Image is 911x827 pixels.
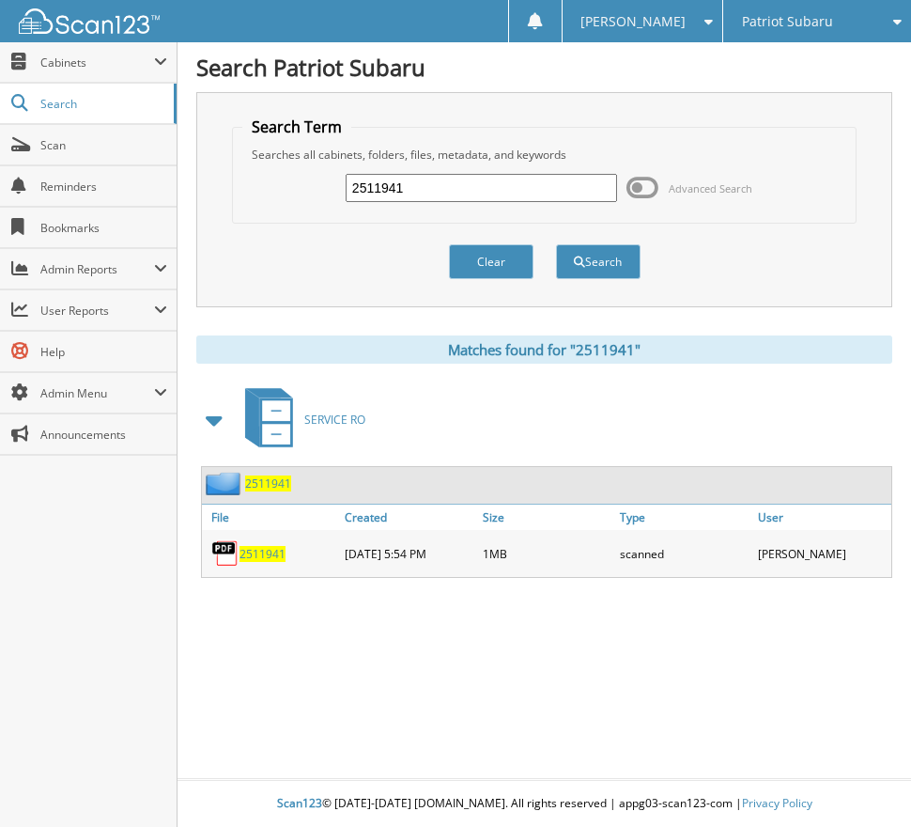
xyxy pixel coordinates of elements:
[40,261,154,277] span: Admin Reports
[40,179,167,195] span: Reminders
[742,16,833,27] span: Patriot Subaru
[478,535,616,572] div: 1MB
[40,96,164,112] span: Search
[40,303,154,319] span: User Reports
[242,117,351,137] legend: Search Term
[277,795,322,811] span: Scan123
[615,505,753,530] a: Type
[556,244,641,279] button: Search
[196,52,892,83] h1: Search Patriot Subaru
[340,535,478,572] div: [DATE] 5:54 PM
[40,137,167,153] span: Scan
[211,539,239,568] img: PDF.png
[478,505,616,530] a: Size
[40,385,154,401] span: Admin Menu
[753,535,891,572] div: [PERSON_NAME]
[40,55,154,70] span: Cabinets
[206,472,245,495] img: folder2.png
[817,737,911,827] iframe: Chat Widget
[615,535,753,572] div: scanned
[196,335,892,364] div: Matches found for "2511941"
[178,781,911,827] div: © [DATE]-[DATE] [DOMAIN_NAME]. All rights reserved | appg03-scan123-com |
[669,181,752,195] span: Advanced Search
[40,344,167,360] span: Help
[40,220,167,236] span: Bookmarks
[742,795,812,811] a: Privacy Policy
[449,244,533,279] button: Clear
[242,147,846,163] div: Searches all cabinets, folders, files, metadata, and keywords
[234,382,365,457] a: SERVICE RO
[580,16,686,27] span: [PERSON_NAME]
[40,427,167,443] span: Announcements
[239,546,286,562] a: 2511941
[19,8,160,34] img: scan123-logo-white.svg
[304,412,365,428] span: SERVICE RO
[753,505,891,530] a: User
[202,505,340,530] a: File
[340,505,478,530] a: Created
[245,476,291,492] a: 2511941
